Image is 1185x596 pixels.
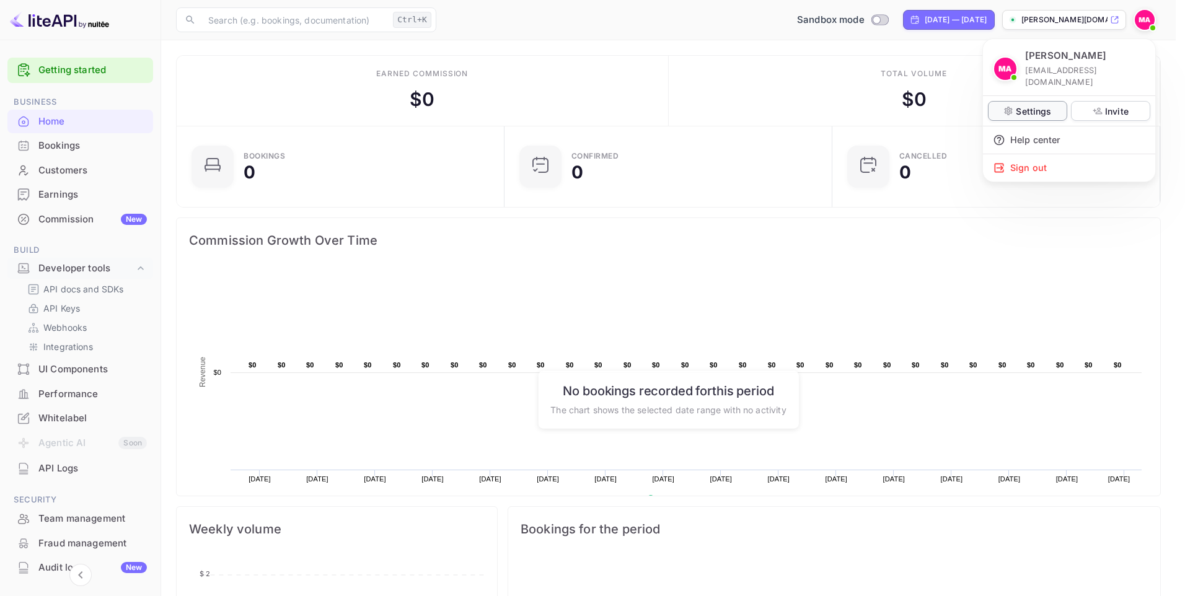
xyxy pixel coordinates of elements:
[983,126,1155,154] div: Help center
[994,58,1016,80] img: Mohamed Aiman
[1025,64,1145,88] p: [EMAIL_ADDRESS][DOMAIN_NAME]
[983,154,1155,182] div: Sign out
[1105,105,1129,118] p: Invite
[1025,49,1106,63] p: [PERSON_NAME]
[1016,105,1051,118] p: Settings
